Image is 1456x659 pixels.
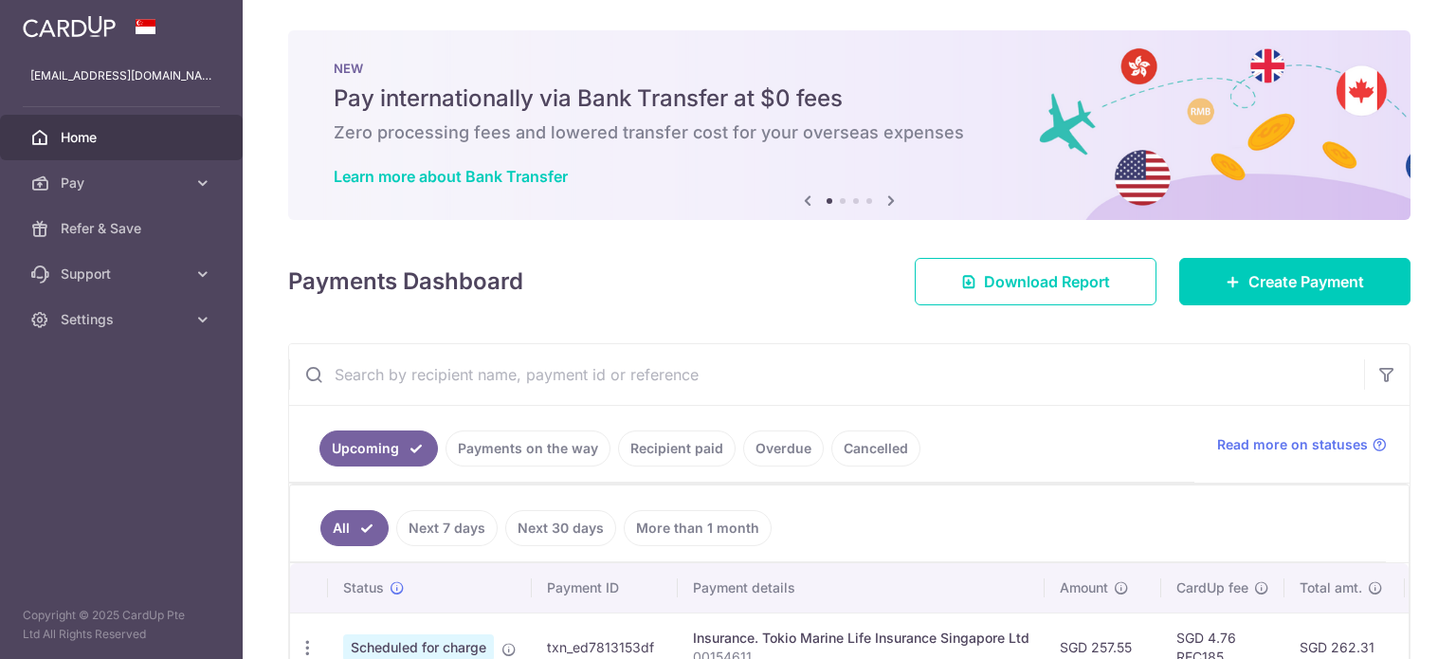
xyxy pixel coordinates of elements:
[693,629,1029,648] div: Insurance. Tokio Marine Life Insurance Singapore Ltd
[288,265,523,299] h4: Payments Dashboard
[618,430,736,467] a: Recipient paid
[1300,578,1362,597] span: Total amt.
[396,510,498,546] a: Next 7 days
[984,270,1110,293] span: Download Report
[532,563,678,613] th: Payment ID
[334,121,1365,144] h6: Zero processing fees and lowered transfer cost for your overseas expenses
[1217,435,1368,454] span: Read more on statuses
[678,563,1045,613] th: Payment details
[505,510,616,546] a: Next 30 days
[61,310,186,329] span: Settings
[61,265,186,284] span: Support
[61,174,186,192] span: Pay
[1217,435,1387,454] a: Read more on statuses
[1176,578,1248,597] span: CardUp fee
[320,510,389,546] a: All
[743,430,824,467] a: Overdue
[446,430,610,467] a: Payments on the way
[1335,602,1437,650] iframe: Opens a widget where you can find more information
[319,430,438,467] a: Upcoming
[915,258,1156,305] a: Download Report
[334,167,568,186] a: Learn more about Bank Transfer
[334,61,1365,76] p: NEW
[61,219,186,238] span: Refer & Save
[831,430,920,467] a: Cancelled
[61,128,186,147] span: Home
[30,66,212,85] p: [EMAIL_ADDRESS][DOMAIN_NAME]
[343,578,384,597] span: Status
[289,344,1364,405] input: Search by recipient name, payment id or reference
[288,30,1410,220] img: Bank transfer banner
[1179,258,1410,305] a: Create Payment
[334,83,1365,114] h5: Pay internationally via Bank Transfer at $0 fees
[1248,270,1364,293] span: Create Payment
[23,15,116,38] img: CardUp
[624,510,772,546] a: More than 1 month
[1060,578,1108,597] span: Amount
